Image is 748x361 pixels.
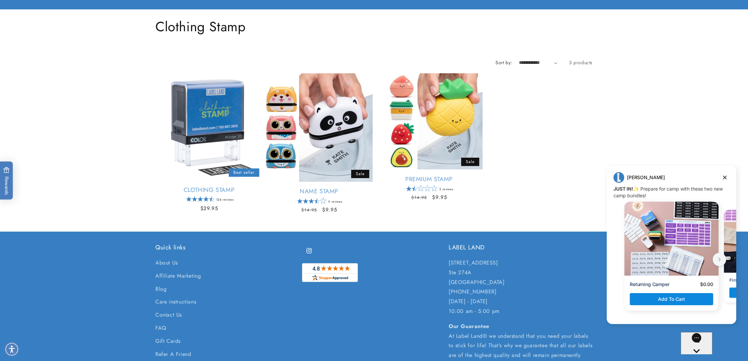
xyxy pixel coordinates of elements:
h2: Quick links [155,244,299,251]
a: shopperapproved.com [302,263,358,285]
a: FAQ [155,322,166,335]
a: Name Stamp [265,188,373,195]
label: Sort by: [495,59,512,66]
h2: LABEL LAND [449,244,593,251]
a: Care instructions [155,295,196,309]
span: 3 products [569,59,593,66]
a: Premium Stamp [375,175,483,183]
p: First Time Camper [128,113,169,119]
iframe: Gorgias live chat campaigns [602,164,741,334]
iframe: Gorgias live chat messenger [681,332,741,354]
a: Blog [155,283,166,296]
h1: Clothing Stamp [155,18,593,35]
button: next button [111,88,124,102]
a: Affiliate Marketing [155,270,201,283]
a: About Us [155,258,178,270]
strong: Our Guarantee [449,322,489,330]
p: [STREET_ADDRESS] Ste 274A [GEOGRAPHIC_DATA] [PHONE_NUMBER] [DATE] - [DATE] 10:00 am - 5:00 pm [449,258,593,316]
a: Contact Us [155,309,182,322]
span: Rewards [3,167,10,195]
a: Refer A Friend [155,348,191,361]
a: Gift Cards [155,335,181,348]
a: Clothing Stamp [155,186,263,194]
div: Accessibility Menu [4,342,19,357]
